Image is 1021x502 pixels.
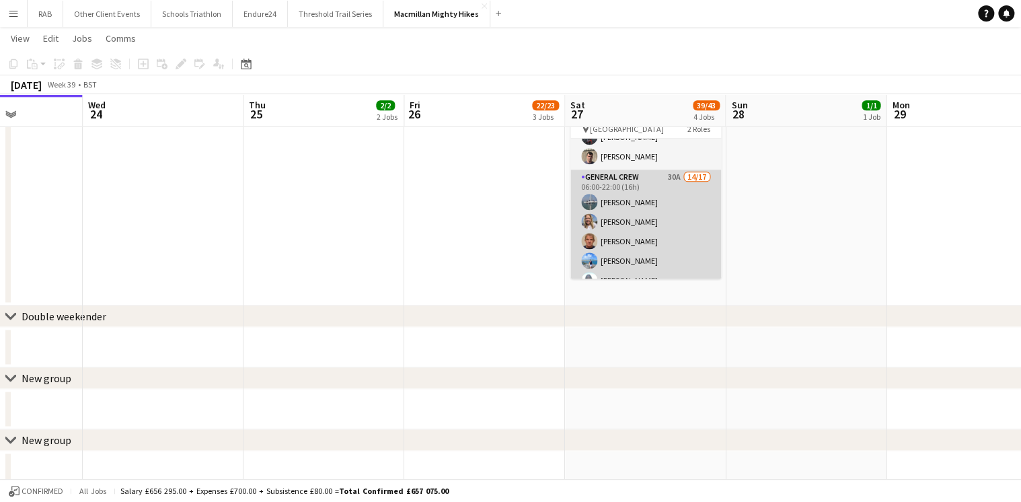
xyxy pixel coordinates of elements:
span: View [11,32,30,44]
button: Schools Triathlon [151,1,233,27]
span: 39/43 [693,100,720,110]
span: Wed [88,99,106,111]
button: Threshold Trail Series [288,1,383,27]
div: Salary £656 295.00 + Expenses £700.00 + Subsistence £80.00 = [120,486,449,496]
span: Confirmed [22,487,63,496]
span: 29 [890,106,909,122]
span: 2 Roles [687,124,710,134]
button: Other Client Events [63,1,151,27]
span: 24 [86,106,106,122]
span: Comms [106,32,136,44]
div: 4 Jobs [693,112,719,122]
div: [DATE] [11,78,42,92]
div: New group [22,433,71,447]
button: Macmillan Mighty Hikes [383,1,490,27]
div: 1 Job [862,112,880,122]
span: Week 39 [44,79,78,89]
a: View [5,30,35,47]
a: Jobs [67,30,98,47]
span: Sun [731,99,747,111]
a: Edit [38,30,64,47]
span: Sat [570,99,585,111]
span: Edit [43,32,59,44]
app-job-card: 06:00-22:00 (16h)17/204. South Coast MMH- 1 day role [GEOGRAPHIC_DATA]2 RolesDriver3/306:00-22:00... [570,79,721,279]
span: All jobs [77,486,109,496]
button: RAB [28,1,63,27]
div: New group [22,371,71,385]
a: Comms [100,30,141,47]
div: BST [83,79,97,89]
span: Mon [892,99,909,111]
span: 1/1 [862,100,880,110]
span: Thu [249,99,266,111]
div: Double weekender [22,310,106,323]
span: Total Confirmed £657 075.00 [339,486,449,496]
span: 25 [247,106,266,122]
span: 22/23 [532,100,559,110]
span: 2/2 [376,100,395,110]
span: Fri [410,99,420,111]
span: [GEOGRAPHIC_DATA] [590,124,664,134]
span: 27 [568,106,585,122]
span: 26 [408,106,420,122]
div: 2 Jobs [377,112,398,122]
span: 28 [729,106,747,122]
button: Confirmed [7,484,65,499]
button: Endure24 [233,1,288,27]
span: Jobs [72,32,92,44]
div: 3 Jobs [533,112,558,122]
